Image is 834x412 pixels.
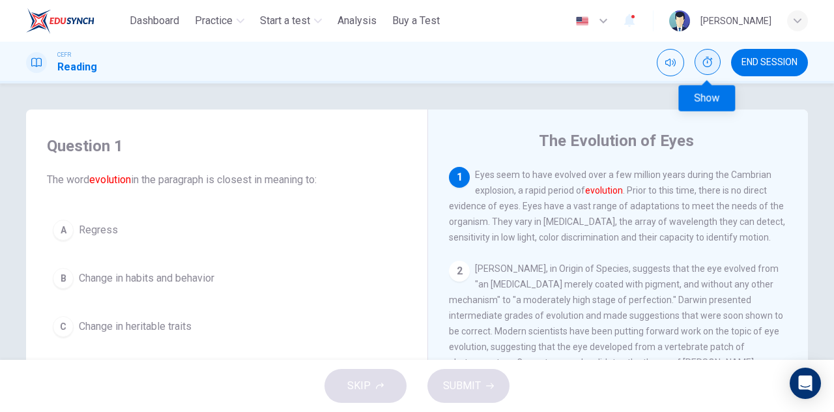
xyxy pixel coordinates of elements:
button: Buy a Test [387,9,445,33]
button: CChange in heritable traits [47,310,407,343]
div: 1 [449,167,470,188]
a: ELTC logo [26,8,124,34]
span: Change in habits and behavior [79,271,214,286]
div: C [53,316,74,337]
span: END SESSION [741,57,798,68]
img: Profile picture [669,10,690,31]
button: Analysis [332,9,382,33]
button: ARegress [47,214,407,246]
button: BChange in habits and behavior [47,262,407,295]
button: Practice [190,9,250,33]
button: Dashboard [124,9,184,33]
div: B [53,268,74,289]
div: [PERSON_NAME] [700,13,771,29]
h4: The Evolution of Eyes [539,130,694,151]
h4: Question 1 [47,136,407,156]
span: The word in the paragraph is closest in meaning to: [47,172,407,188]
h1: Reading [57,59,97,75]
button: DDevelopment of the human species [47,359,407,391]
img: en [574,16,590,26]
span: Eyes seem to have evolved over a few million years during the Cambrian explosion, a rapid period ... [449,169,785,243]
span: [PERSON_NAME], in Origin of Species, suggests that the eye evolved from "an [MEDICAL_DATA] merely... [449,263,783,368]
span: Regress [79,222,118,238]
span: Buy a Test [392,13,440,29]
span: Change in heritable traits [79,319,192,334]
div: A [53,220,74,241]
span: CEFR [57,50,71,59]
div: 2 [449,261,470,282]
button: Start a test [255,9,327,33]
div: Open Intercom Messenger [790,368,821,399]
div: Show [695,49,721,76]
font: evolution [585,185,623,196]
button: END SESSION [731,49,808,76]
span: Dashboard [130,13,179,29]
span: Analysis [338,13,377,29]
span: Practice [195,13,233,29]
span: Start a test [260,13,310,29]
div: Mute [657,49,684,76]
div: Show [678,85,735,111]
img: ELTC logo [26,8,94,34]
font: evolution [89,173,131,186]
